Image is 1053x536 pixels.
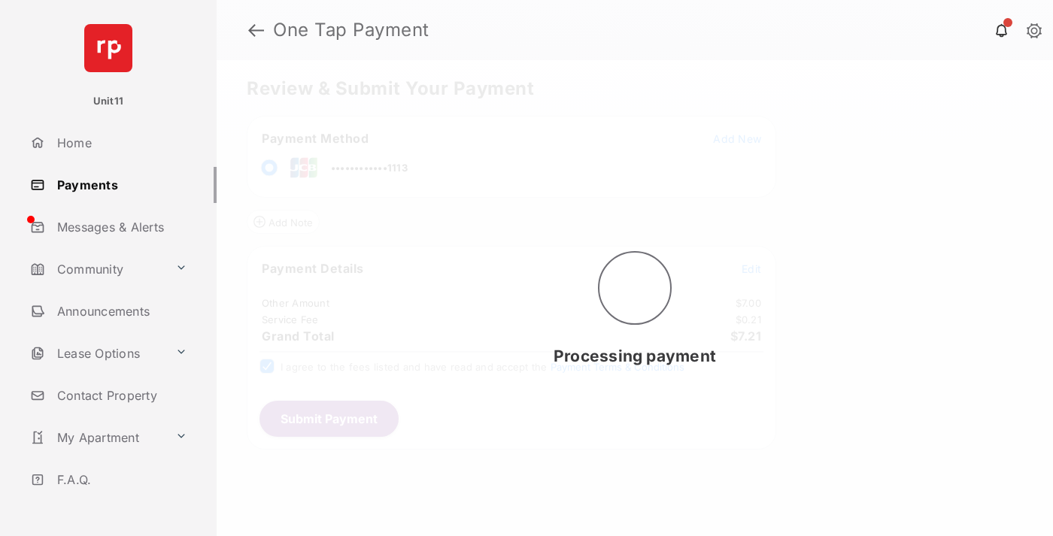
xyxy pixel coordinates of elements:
strong: One Tap Payment [273,21,429,39]
a: Community [24,251,169,287]
span: Processing payment [554,347,716,365]
img: svg+xml;base64,PHN2ZyB4bWxucz0iaHR0cDovL3d3dy53My5vcmcvMjAwMC9zdmciIHdpZHRoPSI2NCIgaGVpZ2h0PSI2NC... [84,24,132,72]
a: Contact Property [24,377,217,413]
a: Home [24,125,217,161]
a: Announcements [24,293,217,329]
a: F.A.Q. [24,462,217,498]
p: Unit11 [93,94,124,109]
a: My Apartment [24,419,169,456]
a: Messages & Alerts [24,209,217,245]
a: Lease Options [24,335,169,371]
a: Payments [24,167,217,203]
